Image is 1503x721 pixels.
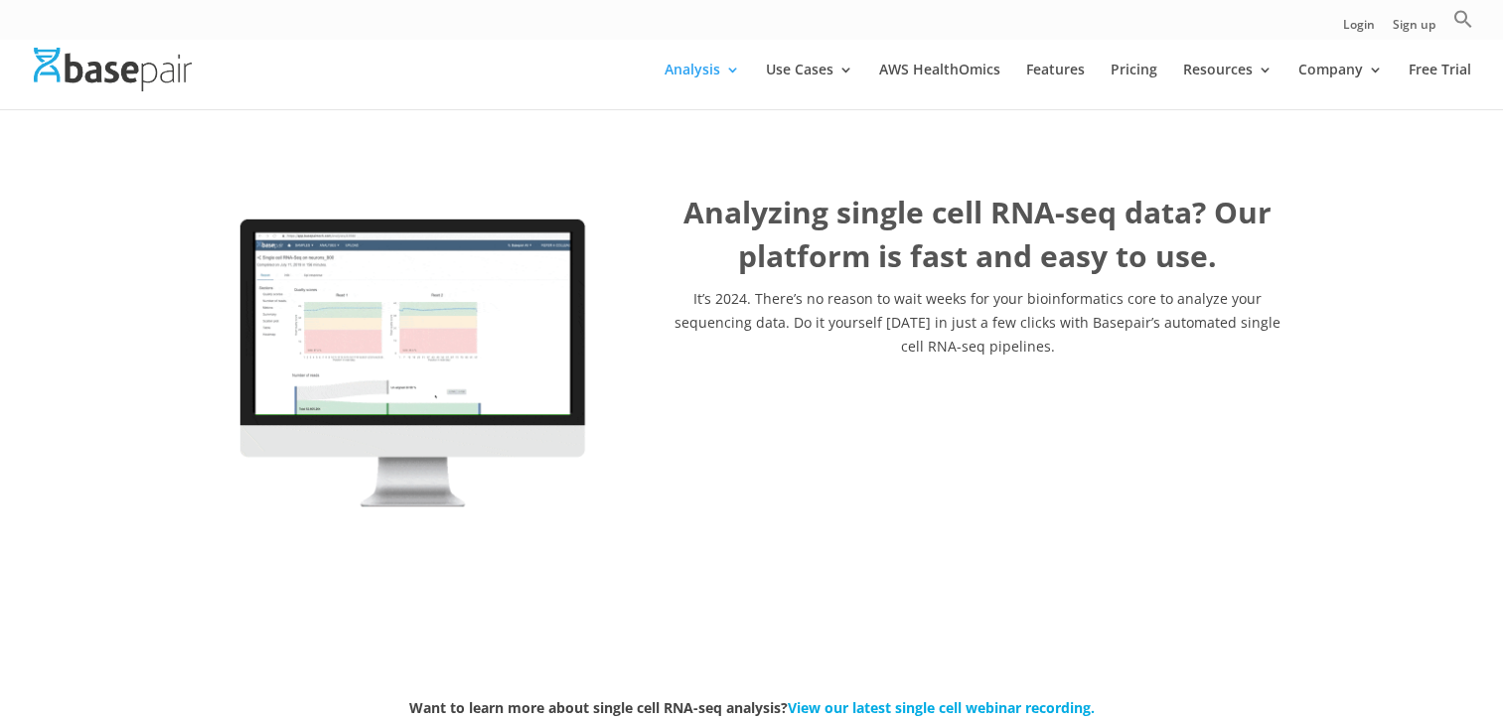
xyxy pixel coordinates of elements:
[1183,63,1273,109] a: Resources
[34,48,192,90] img: Basepair
[1453,9,1473,29] svg: Search
[1026,63,1085,109] a: Features
[788,698,1095,717] a: View our latest single cell webinar recording.
[824,387,1131,437] a: Analyze Six Samples For Free
[1409,63,1471,109] a: Free Trial
[409,698,1095,717] strong: Want to learn more about single cell RNA-seq analysis?
[1343,19,1375,40] a: Login
[879,63,1000,109] a: AWS HealthOmics
[665,63,740,109] a: Analysis
[1298,63,1383,109] a: Company
[675,289,1280,356] span: It’s 2024. There’s no reason to wait weeks for your bioinformatics core to analyze your sequencin...
[1111,63,1157,109] a: Pricing
[766,63,853,109] a: Use Cases
[1453,9,1473,40] a: Search Icon Link
[683,192,1272,276] strong: Analyzing single cell RNA-seq data? Our platform is fast and easy to use.
[1393,19,1435,40] a: Sign up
